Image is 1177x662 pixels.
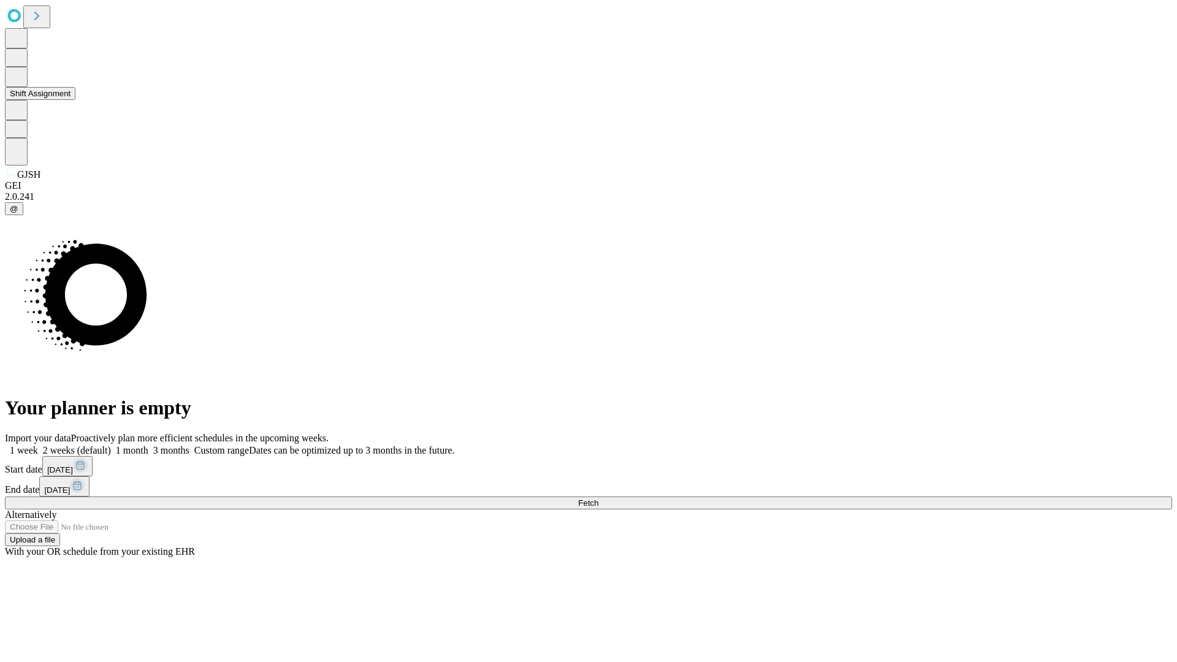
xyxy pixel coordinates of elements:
[5,433,71,443] span: Import your data
[194,445,249,455] span: Custom range
[42,456,93,476] button: [DATE]
[44,485,70,495] span: [DATE]
[5,180,1172,191] div: GEI
[5,87,75,100] button: Shift Assignment
[5,476,1172,496] div: End date
[249,445,454,455] span: Dates can be optimized up to 3 months in the future.
[10,204,18,213] span: @
[153,445,189,455] span: 3 months
[5,496,1172,509] button: Fetch
[5,546,195,557] span: With your OR schedule from your existing EHR
[5,533,60,546] button: Upload a file
[47,465,73,474] span: [DATE]
[5,509,56,520] span: Alternatively
[5,456,1172,476] div: Start date
[116,445,148,455] span: 1 month
[10,445,38,455] span: 1 week
[5,202,23,215] button: @
[5,191,1172,202] div: 2.0.241
[71,433,329,443] span: Proactively plan more efficient schedules in the upcoming weeks.
[578,498,598,508] span: Fetch
[43,445,111,455] span: 2 weeks (default)
[5,397,1172,419] h1: Your planner is empty
[39,476,90,496] button: [DATE]
[17,169,40,180] span: GJSH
